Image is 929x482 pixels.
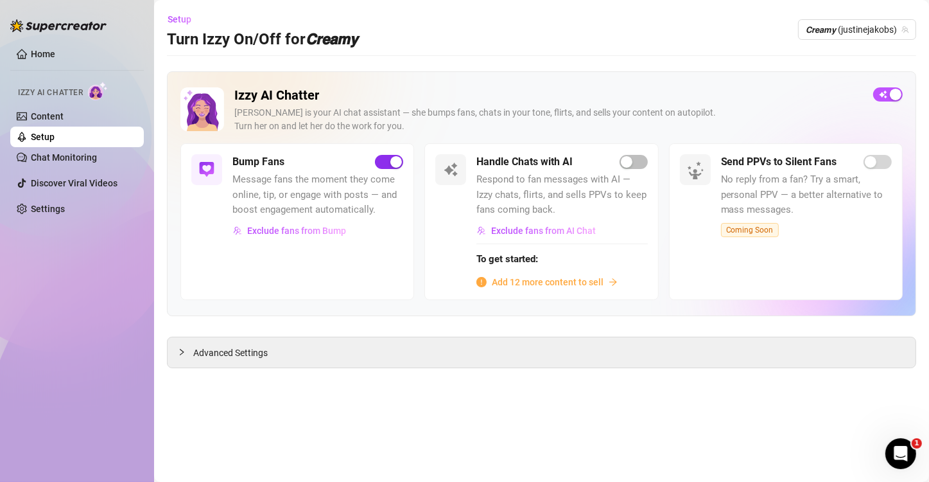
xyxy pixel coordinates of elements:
[88,82,108,100] img: AI Chatter
[476,154,573,170] h5: Handle Chats with AI
[31,132,55,142] a: Setup
[232,220,347,241] button: Exclude fans from Bump
[31,152,97,163] a: Chat Monitoring
[234,106,863,133] div: [PERSON_NAME] is your AI chat assistant — she bumps fans, chats in your tone, flirts, and sells y...
[10,19,107,32] img: logo-BBDzfeDw.svg
[885,438,916,469] iframe: Intercom live chat
[721,154,837,170] h5: Send PPVs to Silent Fans
[233,226,242,235] img: svg%3e
[609,278,618,287] span: arrow-right
[180,87,224,131] img: Izzy AI Chatter
[806,20,908,39] span: 𝘾𝙧𝙚𝙖𝙢𝙮 (justinejakobs)
[687,161,708,182] img: silent-fans-ppv-o-N6Mmdf.svg
[721,172,892,218] span: No reply from a fan? Try a smart, personal PPV — a better alternative to mass messages.
[232,172,403,218] span: Message fans the moment they come online, tip, or engage with posts — and boost engagement automa...
[476,277,487,287] span: info-circle
[168,14,191,24] span: Setup
[476,220,596,241] button: Exclude fans from AI Chat
[31,178,117,188] a: Discover Viral Videos
[18,87,83,99] span: Izzy AI Chatter
[193,346,268,360] span: Advanced Settings
[178,345,193,359] div: collapsed
[167,30,358,50] h3: Turn Izzy On/Off for 𝘾𝙧𝙚𝙖𝙢𝙮
[491,226,596,236] span: Exclude fans from AI Chat
[901,26,909,33] span: team
[232,154,284,170] h5: Bump Fans
[476,172,647,218] span: Respond to fan messages with AI — Izzy chats, flirts, and sells PPVs to keep fans coming back.
[31,49,55,59] a: Home
[721,223,779,237] span: Coming Soon
[247,226,346,236] span: Exclude fans from Bump
[443,162,458,177] img: svg%3e
[492,275,603,289] span: Add 12 more content to sell
[476,253,538,265] strong: To get started:
[199,162,214,177] img: svg%3e
[178,348,186,356] span: collapsed
[31,111,64,121] a: Content
[167,9,202,30] button: Setup
[234,87,863,103] h2: Izzy AI Chatter
[912,438,922,449] span: 1
[477,226,486,235] img: svg%3e
[31,204,65,214] a: Settings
